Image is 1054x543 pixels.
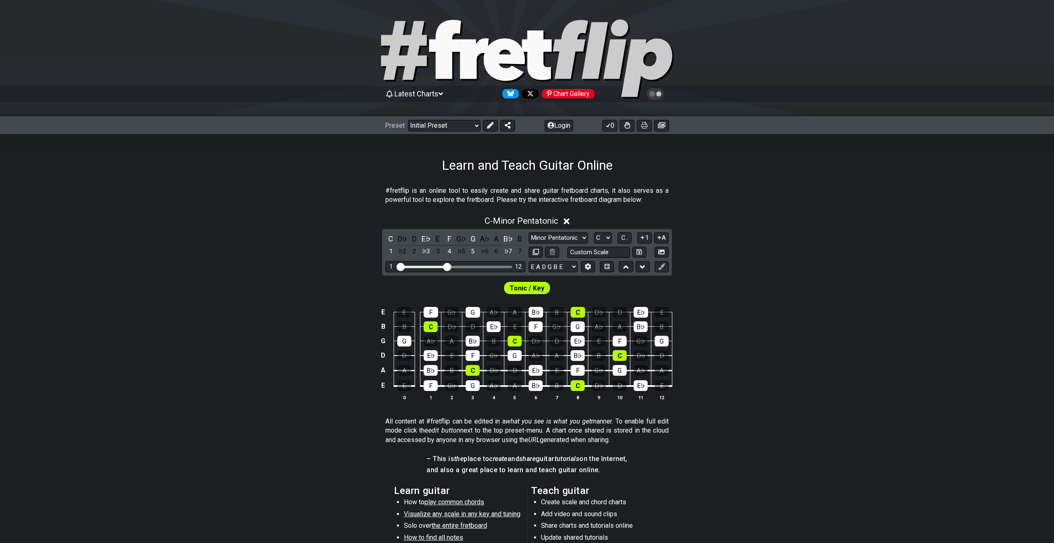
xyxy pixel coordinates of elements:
[394,486,523,495] h2: Learn guitar
[654,232,669,243] button: A
[431,522,487,529] span: the entire fretboard
[525,393,546,402] th: 6
[378,378,388,393] td: E
[571,380,585,391] div: C
[550,307,564,318] div: B
[634,336,648,346] div: G♭
[571,365,585,376] div: F
[508,321,522,332] div: E
[592,307,606,318] div: D♭
[571,307,585,318] div: C
[529,350,543,361] div: A♭
[619,261,633,272] button: Move up
[503,246,513,257] div: toggle scale degree
[651,393,672,402] th: 12
[404,521,521,533] li: Solo over
[487,336,501,346] div: B
[555,455,580,463] em: tutorials
[378,363,388,378] td: A
[550,350,564,361] div: A
[420,393,441,402] th: 1
[466,321,480,332] div: D
[385,261,525,272] div: Visible fret range
[539,89,595,98] a: #fretflip at Pinterest
[613,365,627,376] div: G
[600,261,614,272] button: Toggle horizontal chord view
[445,307,459,318] div: G♭
[378,319,388,334] td: B
[519,455,536,463] em: share
[487,350,501,361] div: G♭
[462,393,483,402] th: 3
[456,233,466,244] div: toggle pitch class
[508,307,522,318] div: A
[428,426,460,434] em: edit button
[571,321,585,332] div: G
[397,233,408,244] div: toggle pitch class
[632,247,646,258] button: Store user defined scale
[397,336,411,346] div: G
[408,120,480,131] select: Preset
[655,321,669,332] div: B
[613,321,627,332] div: A
[397,307,411,318] div: E
[529,247,543,258] button: Copy
[506,417,592,425] em: what you see is what you get
[550,321,564,332] div: G♭
[651,90,660,98] span: Toggle light / dark theme
[508,380,522,391] div: A
[529,307,543,318] div: B♭
[655,336,669,346] div: G
[378,348,388,363] td: D
[531,486,660,495] h2: Teach guitar
[397,350,411,361] div: D
[636,261,650,272] button: Move down
[483,120,498,131] button: Edit Preset
[378,305,388,320] td: E
[427,466,627,475] h4: and also a great place to learn and teach guitar online.
[466,380,480,391] div: G
[466,307,480,318] div: G
[427,454,627,463] h4: – This is place to and guitar on the Internet,
[655,350,669,361] div: D
[508,336,522,346] div: C
[487,307,501,318] div: A♭
[541,510,658,521] li: Add video and sound clips
[468,246,478,257] div: toggle scale degree
[479,233,490,244] div: toggle pitch class
[409,233,420,244] div: toggle pitch class
[394,393,415,402] th: 0
[529,380,543,391] div: B♭
[609,393,630,402] th: 10
[397,365,411,376] div: A
[385,233,396,244] div: toggle pitch class
[397,246,408,257] div: toggle scale degree
[546,393,567,402] th: 7
[634,307,648,318] div: E♭
[529,321,543,332] div: F
[508,350,522,361] div: G
[592,350,606,361] div: B
[444,233,455,244] div: toggle pitch class
[508,365,522,376] div: D
[634,365,648,376] div: A♭
[442,157,613,173] h1: Learn and Teach Guitar Online
[424,380,438,391] div: F
[385,246,396,257] div: toggle scale degree
[424,498,484,506] span: play common chords
[424,321,438,332] div: C
[424,307,438,318] div: F
[592,321,606,332] div: A♭
[378,334,388,348] td: G
[592,380,606,391] div: D♭
[613,380,627,391] div: D
[424,365,438,376] div: B♭
[385,122,405,129] span: Preset
[424,336,438,346] div: A♭
[503,233,513,244] div: toggle pitch class
[445,321,459,332] div: D♭
[421,233,431,244] div: toggle pitch class
[654,120,669,131] button: Create image
[456,246,466,257] div: toggle scale degree
[634,321,648,332] div: B♭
